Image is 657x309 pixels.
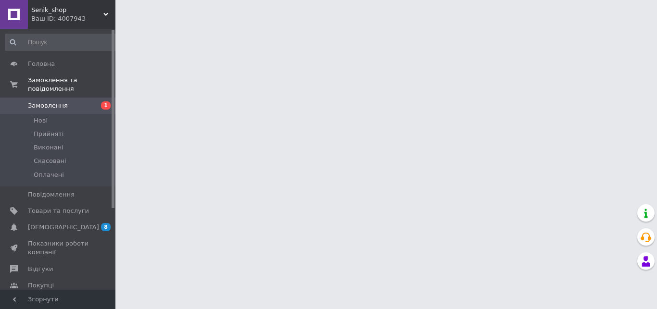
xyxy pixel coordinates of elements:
span: Показники роботи компанії [28,239,89,257]
span: Повідомлення [28,190,75,199]
span: 1 [101,101,111,110]
span: Покупці [28,281,54,290]
span: [DEMOGRAPHIC_DATA] [28,223,99,232]
span: Замовлення та повідомлення [28,76,115,93]
span: Замовлення [28,101,68,110]
div: Ваш ID: 4007943 [31,14,115,23]
span: Прийняті [34,130,63,138]
span: 8 [101,223,111,231]
span: Нові [34,116,48,125]
span: Скасовані [34,157,66,165]
input: Пошук [5,34,119,51]
span: Головна [28,60,55,68]
span: Виконані [34,143,63,152]
span: Відгуки [28,265,53,273]
span: Товари та послуги [28,207,89,215]
span: Оплачені [34,171,64,179]
span: Senik_shop [31,6,103,14]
